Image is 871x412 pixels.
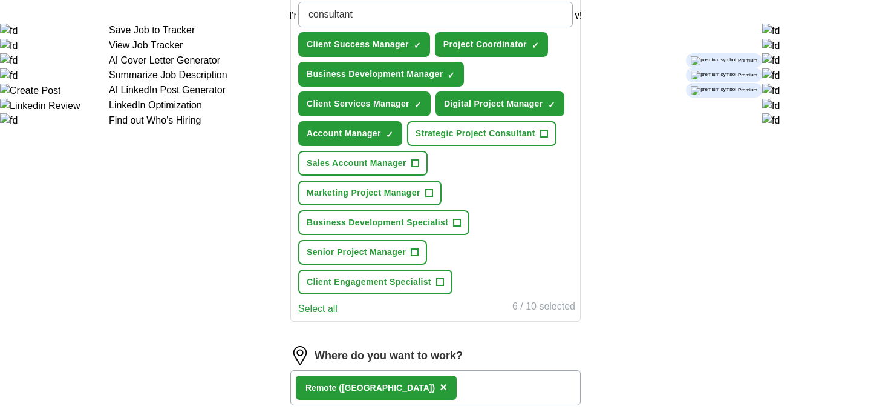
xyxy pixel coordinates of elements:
span: × [440,380,447,394]
button: × [440,379,447,397]
input: Type a job title and press enter [298,2,573,27]
span: ✓ [386,130,393,139]
span: Sales Account Manager [307,157,406,170]
button: Senior Project Manager [298,240,427,265]
span: Senior Project Manager [307,246,406,259]
span: Strategic Project Consultant [416,127,535,140]
span: Marketing Project Manager [307,187,420,199]
span: Account Manager [307,127,381,140]
button: Marketing Project Manager [298,181,442,205]
button: Strategic Project Consultant [407,121,556,146]
span: Business Development Specialist [307,216,448,229]
button: Sales Account Manager [298,151,428,176]
label: Where do you want to work? [315,348,463,364]
div: Remote ([GEOGRAPHIC_DATA]) [305,382,435,394]
span: Client Engagement Specialist [307,276,431,288]
button: Account Manager✓ [298,121,402,146]
button: Client Engagement Specialist [298,270,452,294]
div: 6 / 10 selected [512,299,575,316]
button: Business Development Specialist [298,210,469,235]
img: location.png [290,346,310,365]
button: Select all [298,302,338,316]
